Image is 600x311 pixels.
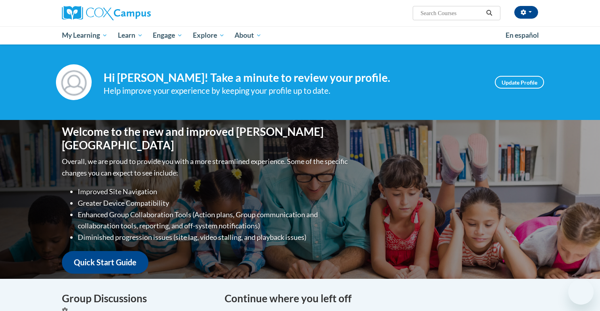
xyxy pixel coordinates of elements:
[225,291,538,306] h4: Continue where you left off
[500,27,544,44] a: En español
[514,6,538,19] button: Account Settings
[78,186,350,197] li: Improved Site Navigation
[568,279,594,305] iframe: Button to launch messaging window
[62,6,151,20] img: Cox Campus
[420,8,483,18] input: Search Courses
[57,26,113,44] a: My Learning
[188,26,230,44] a: Explore
[104,71,483,85] h4: Hi [PERSON_NAME]! Take a minute to review your profile.
[62,125,350,152] h1: Welcome to the new and improved [PERSON_NAME][GEOGRAPHIC_DATA]
[483,8,495,18] button: Search
[113,26,148,44] a: Learn
[230,26,267,44] a: About
[50,26,550,44] div: Main menu
[62,31,108,40] span: My Learning
[62,251,148,274] a: Quick Start Guide
[78,209,350,232] li: Enhanced Group Collaboration Tools (Action plans, Group communication and collaboration tools, re...
[118,31,143,40] span: Learn
[193,31,225,40] span: Explore
[78,232,350,243] li: Diminished progression issues (site lag, video stalling, and playback issues)
[153,31,183,40] span: Engage
[62,6,213,20] a: Cox Campus
[62,156,350,179] p: Overall, we are proud to provide you with a more streamlined experience. Some of the specific cha...
[62,291,213,306] h4: Group Discussions
[56,64,92,100] img: Profile Image
[235,31,262,40] span: About
[78,197,350,209] li: Greater Device Compatibility
[495,76,544,89] a: Update Profile
[104,84,483,97] div: Help improve your experience by keeping your profile up to date.
[148,26,188,44] a: Engage
[506,31,539,39] span: En español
